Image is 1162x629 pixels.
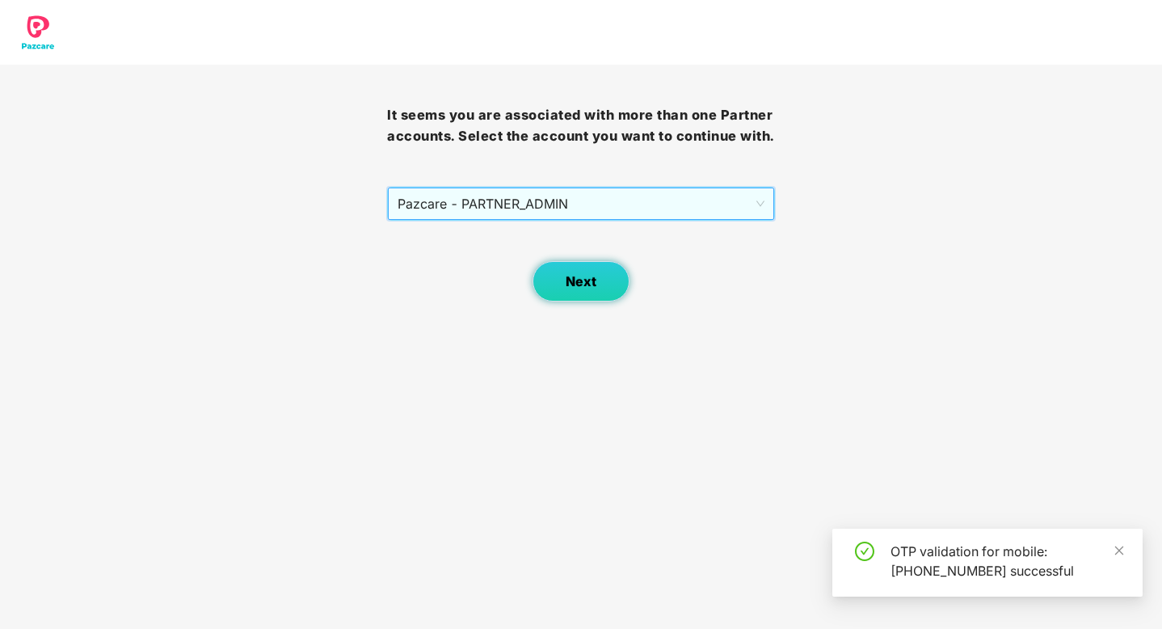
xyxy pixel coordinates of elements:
span: close [1114,545,1125,556]
div: OTP validation for mobile: [PHONE_NUMBER] successful [890,542,1123,580]
span: Pazcare - PARTNER_ADMIN [398,188,764,219]
span: check-circle [855,542,874,561]
span: Next [566,274,596,289]
h3: It seems you are associated with more than one Partner accounts. Select the account you want to c... [387,105,774,146]
button: Next [533,261,629,302]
